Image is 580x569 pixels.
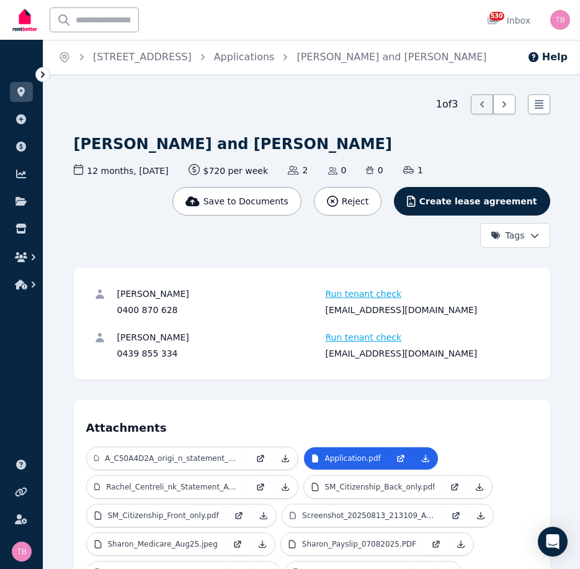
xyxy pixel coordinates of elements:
[106,482,240,492] p: Rachel_Centreli_nk_Statement_Aug25.pdf
[487,14,530,27] div: Inbox
[489,12,504,20] span: 530
[251,504,276,527] a: Download Attachment
[328,164,347,176] span: 0
[108,511,219,521] p: SM_Citizenship_Front_only.pdf
[87,447,248,470] a: A_C50A4D2A_origi_n_statement_2025_07_24.pdf
[117,331,322,344] div: [PERSON_NAME]
[117,304,322,316] div: 0400 870 628
[403,164,423,176] span: 1
[87,504,226,527] a: SM_Citizenship_Front_only.pdf
[394,187,550,216] button: Create lease agreement
[326,331,402,344] span: Run tenant check
[225,533,250,555] a: Open in new Tab
[527,50,568,65] button: Help
[413,447,438,470] a: Download Attachment
[419,195,537,207] span: Create lease agreement
[248,447,273,470] a: Open in new Tab
[444,504,468,527] a: Open in new Tab
[297,51,486,63] a: [PERSON_NAME] and [PERSON_NAME]
[288,164,308,176] span: 2
[550,10,570,30] img: Tracy Barrett
[468,504,493,527] a: Download Attachment
[172,187,301,216] button: Save to Documents
[325,453,381,463] p: Application.pdf
[302,511,436,521] p: Screenshot_20250813_213109_ANZ.jpg
[273,447,298,470] a: Download Attachment
[366,164,383,176] span: 0
[273,476,298,498] a: Download Attachment
[105,453,240,463] p: A_C50A4D2A_origi_n_statement_2025_07_24.pdf
[214,51,275,63] a: Applications
[108,539,218,549] p: Sharon_Medicare_Aug25.jpeg
[74,164,169,177] span: 12 months , [DATE]
[281,533,424,555] a: Sharon_Payslip_07082025.PDF
[12,542,32,562] img: Tracy Barrett
[480,223,550,248] button: Tags
[326,288,402,300] span: Run tenant check
[442,476,467,498] a: Open in new Tab
[314,187,381,216] button: Reject
[424,533,448,555] a: Open in new Tab
[117,288,322,300] div: [PERSON_NAME]
[250,533,275,555] a: Download Attachment
[117,347,322,360] div: 0439 855 334
[467,476,492,498] a: Download Attachment
[87,533,225,555] a: Sharon_Medicare_Aug25.jpeg
[388,447,413,470] a: Open in new Tab
[226,504,251,527] a: Open in new Tab
[93,51,192,63] a: [STREET_ADDRESS]
[87,476,248,498] a: Rachel_Centreli_nk_Statement_Aug25.pdf
[86,412,538,437] h4: Attachments
[248,476,273,498] a: Open in new Tab
[189,164,269,177] span: $720 per week
[304,476,443,498] a: SM_Citizenship_Back_only.pdf
[302,539,416,549] p: Sharon_Payslip_07082025.PDF
[74,134,392,154] h1: [PERSON_NAME] and [PERSON_NAME]
[43,40,501,75] nav: Breadcrumb
[448,533,473,555] a: Download Attachment
[304,447,388,470] a: Application.pdf
[436,97,458,112] span: 1 of 3
[342,195,368,207] span: Reject
[326,304,530,316] div: [EMAIL_ADDRESS][DOMAIN_NAME]
[10,4,40,35] img: RentBetter
[326,347,530,360] div: [EMAIL_ADDRESS][DOMAIN_NAME]
[325,482,435,492] p: SM_Citizenship_Back_only.pdf
[203,195,288,207] span: Save to Documents
[491,229,525,242] span: Tags
[282,504,444,527] a: Screenshot_20250813_213109_ANZ.jpg
[538,527,568,557] div: Open Intercom Messenger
